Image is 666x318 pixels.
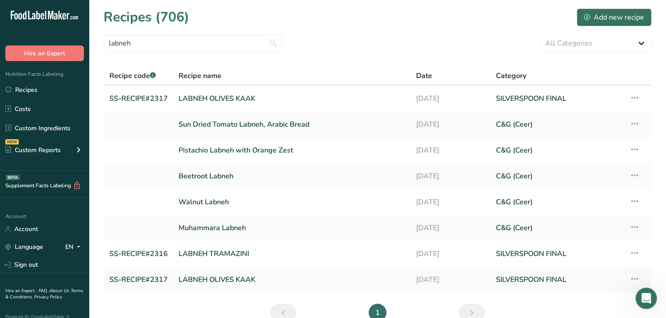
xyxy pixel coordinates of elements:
a: Walnut Labneh [179,193,405,211]
button: Add new recipe [577,8,652,26]
a: C&G (Ceer) [496,115,619,134]
a: Terms & Conditions . [5,288,83,300]
a: Sun Dried Tomato Labneh, Arabic Bread [179,115,405,134]
a: [DATE] [416,89,485,108]
a: [DATE] [416,115,485,134]
a: FAQ . [39,288,50,294]
div: Custom Reports [5,145,61,155]
a: SS-RECIPE#2317 [109,89,168,108]
a: LABNEH TRAMAZINI [179,244,405,263]
div: NEW [5,139,19,145]
a: C&G (Ceer) [496,167,619,186]
input: Search for recipe [104,34,282,52]
a: [DATE] [416,141,485,160]
a: [DATE] [416,193,485,211]
a: Privacy Policy [34,294,62,300]
span: Recipe name [179,70,221,81]
a: SS-RECIPE#2317 [109,270,168,289]
span: Date [416,70,432,81]
iframe: Intercom live chat [636,288,657,309]
div: EN [65,242,84,252]
span: Category [496,70,527,81]
a: [DATE] [416,270,485,289]
a: Beetroot Labneh [179,167,405,186]
button: Hire an Expert [5,45,84,61]
a: LABNEH OLIVES KAAK [179,270,405,289]
a: SILVERSPOON FINAL [496,270,619,289]
span: Recipe code [109,71,156,81]
a: C&G (Ceer) [496,141,619,160]
a: [DATE] [416,219,485,237]
h1: Recipes (706) [104,7,189,27]
a: LABNEH OLIVES KAAK [179,89,405,108]
a: About Us . [50,288,71,294]
a: C&G (Ceer) [496,193,619,211]
a: Hire an Expert . [5,288,37,294]
a: Language [5,239,43,255]
a: Pistachio Labneh with Orange Zest [179,141,405,160]
div: Add new recipe [584,12,644,23]
a: [DATE] [416,244,485,263]
a: Muhammara Labneh [179,219,405,237]
div: BETA [6,175,20,180]
a: [DATE] [416,167,485,186]
a: C&G (Ceer) [496,219,619,237]
a: SILVERSPOON FINAL [496,89,619,108]
a: SS-RECIPE#2316 [109,244,168,263]
a: SILVERSPOON FINAL [496,244,619,263]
